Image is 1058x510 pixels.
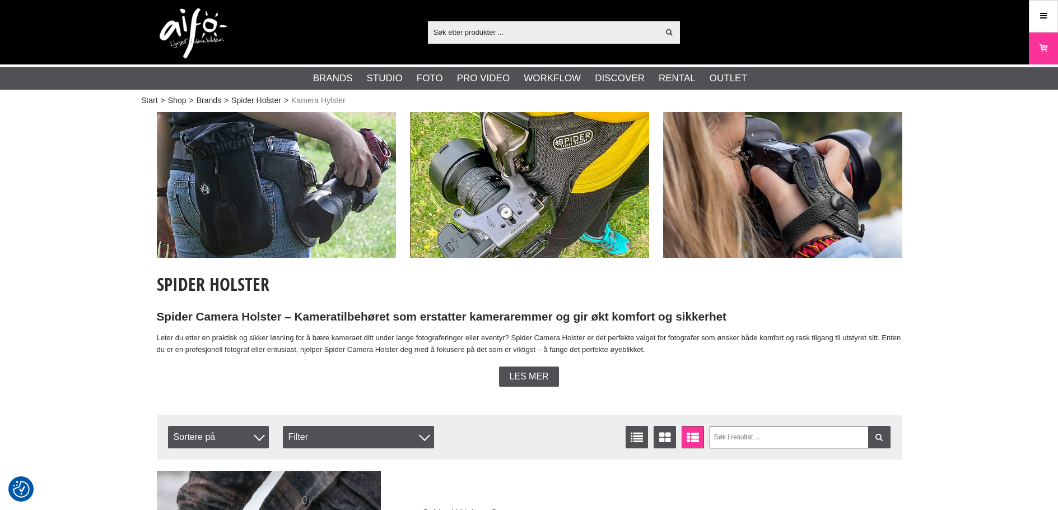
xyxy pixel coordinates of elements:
[595,71,645,86] a: Discover
[13,481,30,498] img: Revisit consent button
[428,24,659,40] input: Søk etter produkter ...
[626,426,648,448] a: Vis liste
[168,426,269,448] span: Sortere på
[157,112,396,258] img: Ad:001 ban-spider-holster-001.jpg
[663,112,902,258] img: Ad:003 ban-spider-holster-003.jpg
[160,8,227,59] img: logo.png
[659,71,696,86] a: Rental
[509,372,548,382] span: Les mer
[284,95,288,106] span: >
[367,71,403,86] a: Studio
[168,95,187,106] a: Shop
[291,95,345,106] span: Kamera Hylster
[457,71,510,86] a: Pro Video
[654,426,676,448] a: Vindusvisning
[410,112,649,258] img: Ad:002 ban-spider-holster-002.jpg
[417,71,443,86] a: Foto
[868,426,891,448] a: Filter
[313,71,353,86] a: Brands
[157,309,902,325] h2: Spider Camera Holster – Kameratilbehøret som erstatter kameraremmer og gir økt komfort og sikkerhet
[189,95,193,106] span: >
[157,272,902,296] h1: Spider Holster
[710,71,747,86] a: Outlet
[283,426,434,448] div: Filter
[710,426,891,448] input: Søk i resultat ...
[524,71,581,86] a: Workflow
[13,479,30,499] button: Samtykkepreferanser
[197,95,221,106] a: Brands
[224,95,229,106] span: >
[231,95,281,106] a: Spider Holster
[161,95,165,106] span: >
[141,95,158,106] a: Start
[682,426,704,448] a: Utvidet liste
[157,332,902,356] p: Leter du etter en praktisk og sikker løsning for å bære kameraet ditt under lange fotograferinger...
